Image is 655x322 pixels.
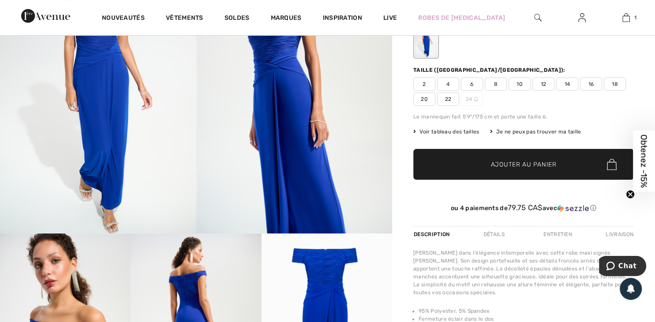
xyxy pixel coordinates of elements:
[413,204,634,212] div: ou 4 paiements de avec
[509,78,531,91] span: 10
[626,190,635,199] button: Close teaser
[474,97,478,101] img: ring-m.svg
[557,204,589,212] img: Sezzle
[604,78,626,91] span: 18
[413,226,452,242] div: Description
[437,78,459,91] span: 4
[413,78,435,91] span: 2
[556,78,578,91] span: 14
[225,14,250,23] a: Soldes
[413,113,634,121] div: Le mannequin fait 5'9"/175 cm et porte une taille 6.
[166,14,203,23] a: Vêtements
[599,256,646,278] iframe: Ouvre un widget dans lequel vous pouvez chatter avec l’un de nos agents
[419,307,634,315] li: 95% Polyester, 5% Spandex
[461,93,483,106] span: 24
[437,93,459,106] span: 22
[415,24,438,57] div: Saphir Royal 163
[270,14,301,23] a: Marques
[490,128,581,136] div: Je ne peux pas trouver ma taille
[580,78,602,91] span: 16
[536,226,580,242] div: Entretien
[418,13,505,22] a: Robes de [MEDICAL_DATA]
[633,130,655,192] div: Obtenez -15%Close teaser
[634,14,636,22] span: 1
[413,93,435,106] span: 20
[413,249,634,296] div: [PERSON_NAME] dans l'élégance intemporelle avec cette robe maxi signée [PERSON_NAME]. Son design ...
[323,14,362,23] span: Inspiration
[571,12,593,23] a: Se connecter
[21,7,70,25] img: 1ère Avenue
[622,12,630,23] img: Mon panier
[383,13,397,22] a: Live
[607,159,617,170] img: Bag.svg
[578,12,586,23] img: Mes infos
[461,78,483,91] span: 6
[413,149,634,180] button: Ajouter au panier
[102,14,145,23] a: Nouveautés
[485,78,507,91] span: 8
[476,226,512,242] div: Détails
[603,226,634,242] div: Livraison
[604,12,648,23] a: 1
[413,128,479,136] span: Voir tableau des tailles
[413,66,567,74] div: Taille ([GEOGRAPHIC_DATA]/[GEOGRAPHIC_DATA]):
[491,160,557,169] span: Ajouter au panier
[508,203,543,212] span: 79.75 CA$
[534,12,542,23] img: recherche
[639,134,649,188] span: Obtenez -15%
[532,78,554,91] span: 12
[413,204,634,215] div: ou 4 paiements de79.75 CA$avecSezzle Cliquez pour en savoir plus sur Sezzle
